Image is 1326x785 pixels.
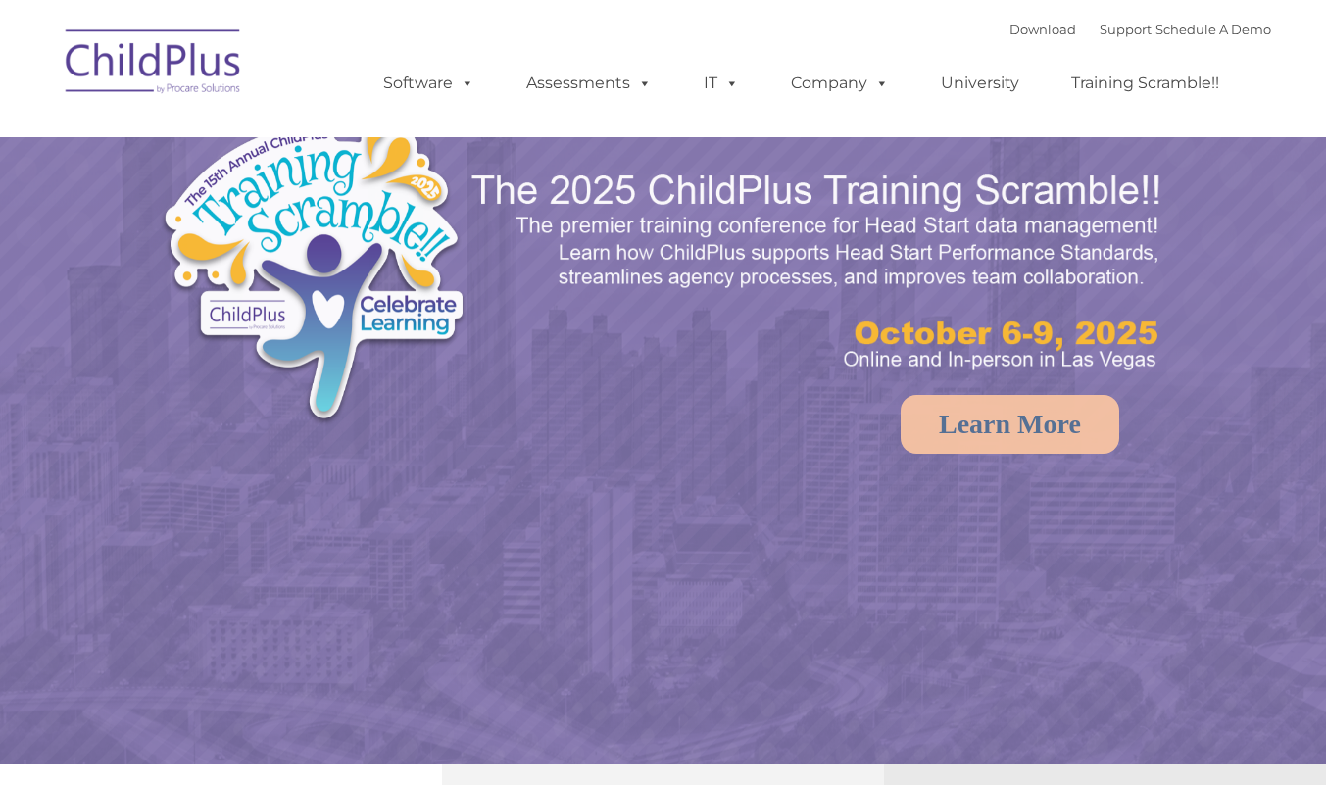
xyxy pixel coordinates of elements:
a: Company [771,64,909,103]
a: Software [364,64,494,103]
a: Schedule A Demo [1155,22,1271,37]
a: Learn More [901,395,1119,454]
img: ChildPlus by Procare Solutions [56,16,252,114]
a: Training Scramble!! [1052,64,1239,103]
a: Assessments [507,64,671,103]
a: IT [684,64,759,103]
a: University [921,64,1039,103]
a: Download [1009,22,1076,37]
a: Support [1100,22,1152,37]
font: | [1009,22,1271,37]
